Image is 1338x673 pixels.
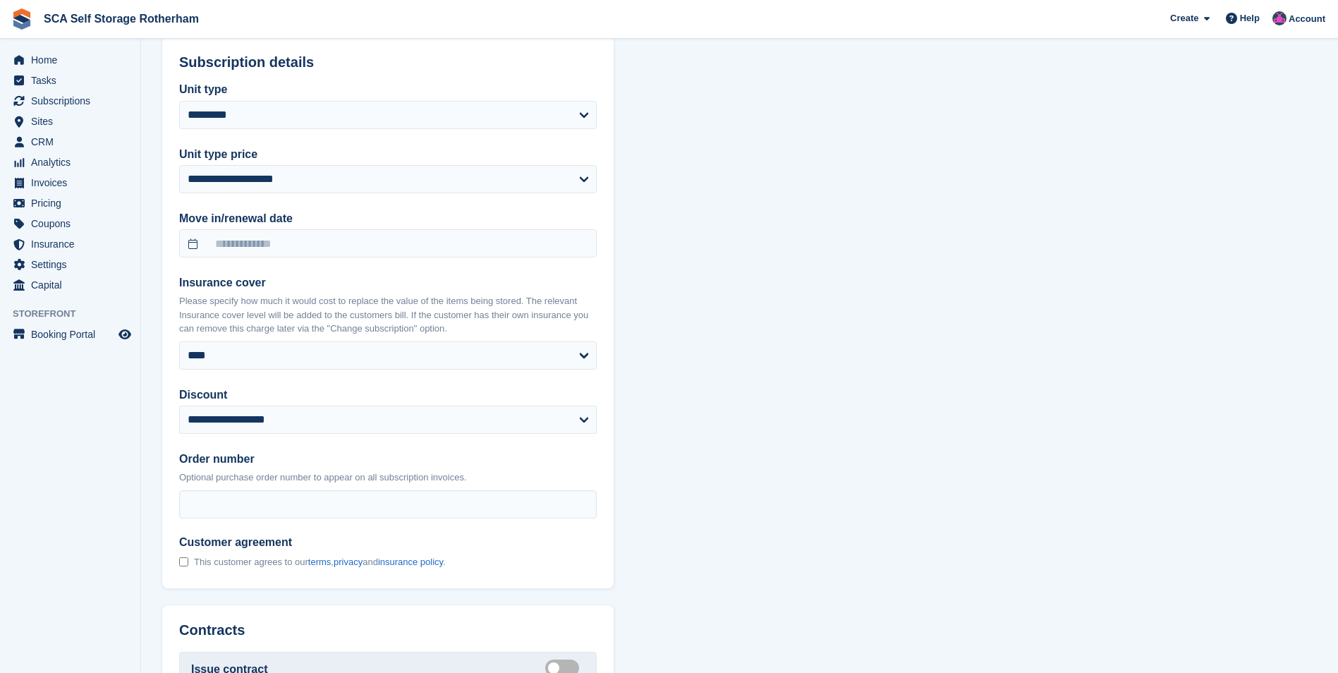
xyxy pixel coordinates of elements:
[7,152,133,172] a: menu
[13,307,140,321] span: Storefront
[7,325,133,344] a: menu
[179,622,597,638] h2: Contracts
[179,81,597,98] label: Unit type
[31,325,116,344] span: Booking Portal
[334,557,363,567] a: privacy
[31,275,116,295] span: Capital
[179,451,597,468] label: Order number
[31,132,116,152] span: CRM
[179,535,446,550] span: Customer agreement
[1170,11,1198,25] span: Create
[31,173,116,193] span: Invoices
[31,91,116,111] span: Subscriptions
[116,326,133,343] a: Preview store
[308,557,332,567] a: terms
[31,214,116,234] span: Coupons
[7,255,133,274] a: menu
[7,275,133,295] a: menu
[7,91,133,111] a: menu
[179,274,597,291] label: Insurance cover
[38,7,205,30] a: SCA Self Storage Rotherham
[31,71,116,90] span: Tasks
[179,557,188,566] input: Customer agreement This customer agrees to ourterms,privacyandinsurance policy.
[378,557,443,567] a: insurance policy
[7,50,133,70] a: menu
[179,54,597,71] h2: Subscription details
[1289,12,1325,26] span: Account
[31,234,116,254] span: Insurance
[7,214,133,234] a: menu
[179,210,597,227] label: Move in/renewal date
[194,557,446,568] span: This customer agrees to our , and .
[179,387,597,404] label: Discount
[7,173,133,193] a: menu
[1272,11,1287,25] img: Bethany Bloodworth
[7,193,133,213] a: menu
[1240,11,1260,25] span: Help
[7,234,133,254] a: menu
[179,471,597,485] p: Optional purchase order number to appear on all subscription invoices.
[31,255,116,274] span: Settings
[31,50,116,70] span: Home
[545,667,585,669] label: Create integrated contract
[11,8,32,30] img: stora-icon-8386f47178a22dfd0bd8f6a31ec36ba5ce8667c1dd55bd0f319d3a0aa187defe.svg
[7,132,133,152] a: menu
[179,146,597,163] label: Unit type price
[7,111,133,131] a: menu
[31,111,116,131] span: Sites
[31,152,116,172] span: Analytics
[31,193,116,213] span: Pricing
[7,71,133,90] a: menu
[179,294,597,336] p: Please specify how much it would cost to replace the value of the items being stored. The relevan...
